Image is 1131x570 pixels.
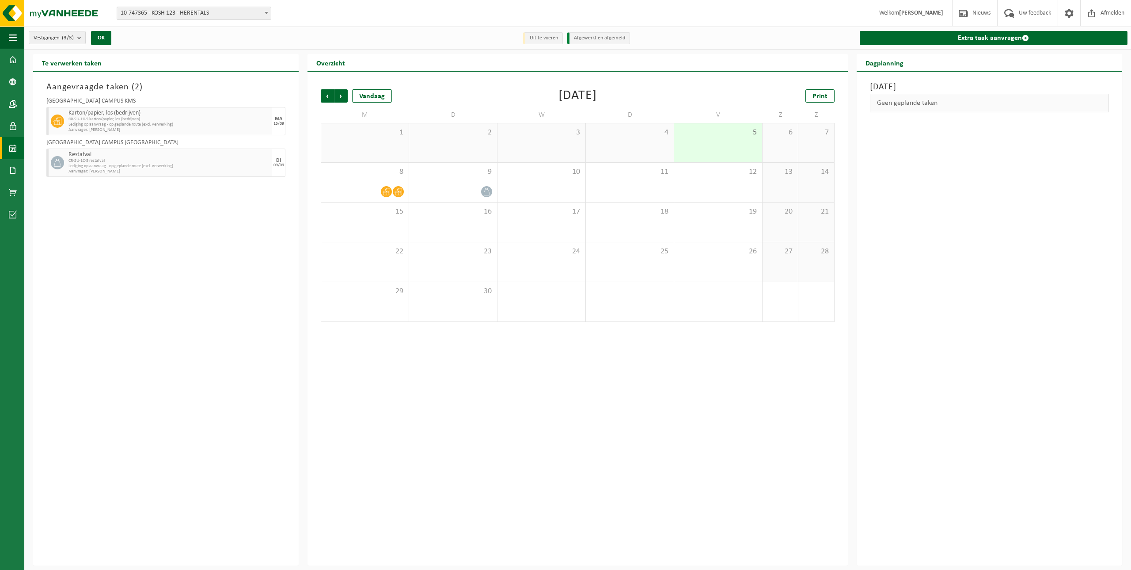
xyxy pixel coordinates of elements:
td: V [674,107,763,123]
span: 30 [414,287,493,296]
td: W [497,107,586,123]
span: 10-747365 - KOSH 123 - HERENTALS [117,7,271,19]
span: 7 [803,128,829,138]
h3: [DATE] [870,80,1109,94]
span: 26 [679,247,758,256]
span: 3 [502,128,581,138]
span: 11 [590,167,669,177]
button: Vestigingen(3/3) [29,31,86,44]
div: [GEOGRAPHIC_DATA] CAMPUS KMS [46,98,285,107]
span: 21 [803,207,829,217]
span: 25 [590,247,669,256]
span: 1 [326,128,404,138]
span: 18 [590,207,669,217]
div: DI [276,158,281,163]
span: Aanvrager: [PERSON_NAME] [68,127,270,133]
div: [GEOGRAPHIC_DATA] CAMPUS [GEOGRAPHIC_DATA] [46,140,285,149]
span: 17 [502,207,581,217]
span: 4 [590,128,669,138]
a: Print [805,89,835,103]
span: 6 [767,128,793,138]
div: 09/09 [273,163,284,168]
h3: Aangevraagde taken ( ) [46,80,285,94]
span: 14 [803,167,829,177]
a: Extra taak aanvragen [860,31,1127,45]
strong: [PERSON_NAME] [899,10,943,16]
count: (3/3) [62,35,74,41]
span: CR-SU-1C-5 karton/papier, los (bedrijven) [68,117,270,122]
div: Vandaag [352,89,392,103]
td: Z [763,107,798,123]
li: Uit te voeren [523,32,563,44]
span: 20 [767,207,793,217]
h2: Te verwerken taken [33,54,110,71]
td: D [586,107,674,123]
div: 15/09 [273,122,284,126]
span: 12 [679,167,758,177]
span: 22 [326,247,404,256]
span: Aanvrager: [PERSON_NAME] [68,169,270,174]
span: Lediging op aanvraag - op geplande route (excl. verwerking) [68,164,270,169]
span: 2 [414,128,493,138]
span: 23 [414,247,493,256]
span: 27 [767,247,793,256]
span: Restafval [68,151,270,158]
div: [DATE] [558,89,597,103]
td: M [321,107,409,123]
li: Afgewerkt en afgemeld [567,32,630,44]
button: OK [91,31,111,45]
span: 24 [502,247,581,256]
span: 5 [679,128,758,138]
span: 10 [502,167,581,177]
div: Geen geplande taken [870,94,1109,112]
span: 29 [326,287,404,296]
h2: Overzicht [307,54,354,71]
span: 9 [414,167,493,177]
span: 19 [679,207,758,217]
span: 13 [767,167,793,177]
span: Vorige [321,89,334,103]
td: D [409,107,497,123]
span: 8 [326,167,404,177]
span: Volgende [334,89,348,103]
span: 10-747365 - KOSH 123 - HERENTALS [117,7,271,20]
td: Z [798,107,834,123]
span: Karton/papier, los (bedrijven) [68,110,270,117]
span: 2 [135,83,140,92]
span: Vestigingen [34,31,74,45]
span: 16 [414,207,493,217]
span: 15 [326,207,404,217]
span: Lediging op aanvraag - op geplande route (excl. verwerking) [68,122,270,127]
span: CR-SU-1C-5 restafval [68,158,270,164]
span: 28 [803,247,829,256]
div: MA [275,116,282,122]
h2: Dagplanning [857,54,912,71]
span: Print [812,93,827,100]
